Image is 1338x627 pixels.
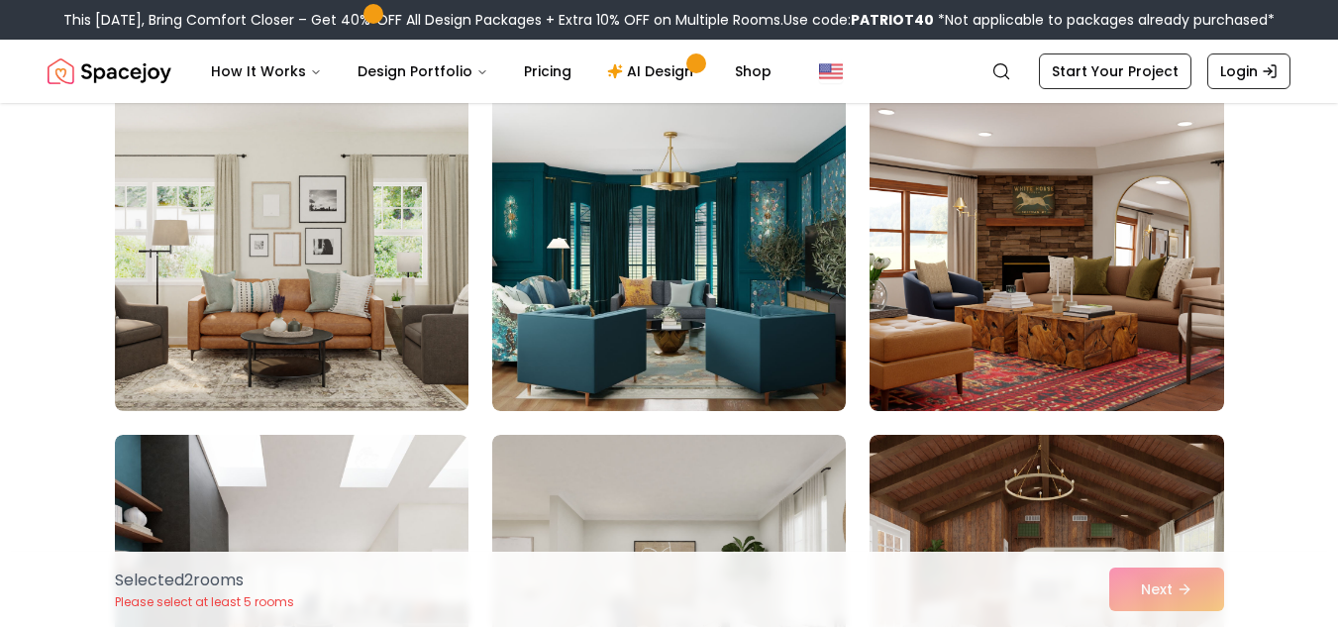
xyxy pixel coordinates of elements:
span: Use code: [783,10,934,30]
img: Room room-6 [870,94,1223,411]
div: This [DATE], Bring Comfort Closer – Get 40% OFF All Design Packages + Extra 10% OFF on Multiple R... [63,10,1275,30]
a: AI Design [591,52,715,91]
a: Shop [719,52,787,91]
img: United States [819,59,843,83]
a: Pricing [508,52,587,91]
button: Design Portfolio [342,52,504,91]
p: Selected 2 room s [115,569,294,592]
a: Spacejoy [48,52,171,91]
span: *Not applicable to packages already purchased* [934,10,1275,30]
b: PATRIOT40 [851,10,934,30]
img: Spacejoy Logo [48,52,171,91]
nav: Main [195,52,787,91]
img: Room room-4 [115,94,468,411]
nav: Global [48,40,1290,103]
a: Start Your Project [1039,53,1191,89]
p: Please select at least 5 rooms [115,594,294,610]
img: Room room-5 [492,94,846,411]
a: Login [1207,53,1290,89]
button: How It Works [195,52,338,91]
